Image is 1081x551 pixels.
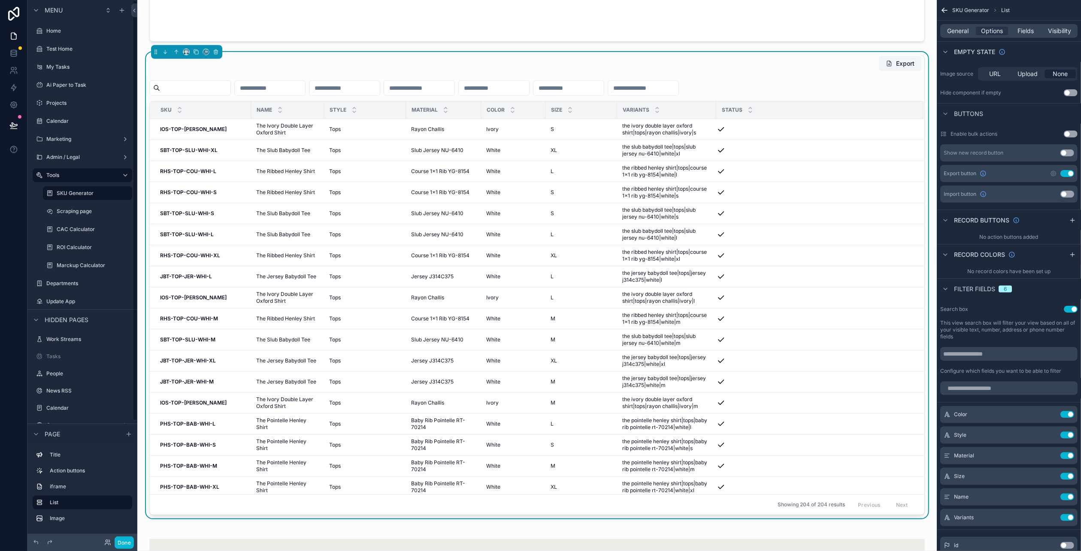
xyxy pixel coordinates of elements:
[411,252,469,259] span: Course 1x1 Rib YG-8154
[256,273,319,280] a: The Jersey Babydoll Tee
[256,459,319,473] span: The Pointelle Henley Shirt
[256,147,310,154] span: The Slub Babydoll Tee
[57,226,130,233] label: CAC Calculator
[551,210,612,217] a: S
[256,168,319,175] a: The Ribbed Henley Shirt
[329,252,401,259] a: Tops
[551,210,554,217] span: S
[622,207,711,220] span: the slub babydoll tee|tops|slub jersey nu-6410|white|s
[551,252,557,259] span: XL
[486,168,540,175] a: White
[486,273,500,280] span: White
[411,438,476,452] a: Baby Rib Pointelle RT-70214
[329,189,401,196] a: Tops
[160,484,219,490] strong: PHS-TOP-BAB-WHI-XL
[46,64,130,70] label: My Tasks
[486,231,500,238] span: White
[622,354,711,368] a: the jersey babydoll tee|tops|jersey j314c375|white|xl
[33,350,132,363] a: Tasks
[411,294,444,301] span: Rayon Challis
[160,315,246,322] a: RHS-TOP-COU-WHI-M
[411,147,463,154] span: Slub Jersey NU-6410
[551,252,612,259] a: XL
[551,463,555,469] span: M
[33,367,132,381] a: People
[33,332,132,346] a: Work Streams
[486,357,540,364] a: White
[160,357,216,364] strong: JBT-TOP-JER-WHI-XL
[43,240,132,254] a: ROI Calculator
[160,420,215,427] strong: PHS-TOP-BAB-WHI-L
[411,357,476,364] a: Jersey J314C375
[486,126,499,133] span: Ivory
[329,294,401,301] a: Tops
[160,336,246,343] a: SBT-TOP-SLU-WHI-M
[411,210,463,217] span: Slub Jersey NU-6410
[160,441,246,448] a: PHS-TOP-BAB-WHI-S
[486,463,500,469] span: White
[160,147,218,153] strong: SBT-TOP-SLU-WHI-XL
[50,483,129,490] label: iframe
[329,147,341,154] span: Tops
[256,231,319,238] a: The Slub Babydoll Tee
[486,336,540,343] a: White
[160,294,227,301] strong: IOS-TOP-[PERSON_NAME]
[329,357,341,364] span: Tops
[160,336,215,343] strong: SBT-TOP-SLU-WHI-M
[622,186,711,199] span: the ribbed henley shirt|tops|course 1x1 rib yg-8154|white|s
[256,291,319,304] a: The Ivory Double Layer Oxford Shirt
[486,399,499,406] span: Ivory
[46,118,130,125] label: Calendar
[256,357,319,364] a: The Jersey Babydoll Tee
[46,27,130,34] label: Home
[33,42,132,56] a: Test Home
[551,294,612,301] a: L
[256,438,319,452] a: The Pointelle Henley Shirt
[160,126,246,133] a: IOS-TOP-[PERSON_NAME]
[411,273,454,280] span: Jersey J314C375
[33,24,132,38] a: Home
[622,438,711,452] span: the pointelle henley shirt|tops|baby rib pointelle rt-70214|white|s
[622,291,711,304] span: the ivory double layer oxford shirt|tops|rayon challis|ivory|l
[486,294,499,301] span: Ivory
[33,418,132,432] a: Contact
[622,396,711,410] a: the ivory double layer oxford shirt|tops|rayon challis|ivory|m
[160,210,214,216] strong: SBT-TOP-SLU-WHI-S
[411,399,444,406] span: Rayon Challis
[160,189,217,195] strong: RHS-TOP-COU-WHI-S
[256,189,315,196] span: The Ribbed Henley Shirt
[551,168,554,175] span: L
[160,126,227,132] strong: IOS-TOP-[PERSON_NAME]
[940,70,975,77] label: Image source
[551,463,612,469] a: M
[622,228,711,241] span: the slub babydoll tee|tops|slub jersey nu-6410|white|l
[486,189,500,196] span: White
[256,273,316,280] span: The Jersey Babydoll Tee
[551,189,612,196] a: S
[256,315,319,322] a: The Ribbed Henley Shirt
[622,480,711,494] a: the pointelle henley shirt|tops|baby rib pointelle rt-70214|white|xl
[256,122,319,136] a: The Ivory Double Layer Oxford Shirt
[411,336,476,343] a: Slub Jersey NU-6410
[622,459,711,473] a: the pointelle henley shirt|tops|baby rib pointelle rt-70214|white|m
[411,315,469,322] span: Course 1x1 Rib YG-8154
[622,312,711,326] span: the ribbed henley shirt|tops|course 1x1 rib yg-8154|white|m
[256,210,310,217] span: The Slub Babydoll Tee
[486,315,540,322] a: White
[411,273,476,280] a: Jersey J314C375
[486,420,540,427] a: White
[256,480,319,494] a: The Pointelle Henley Shirt
[622,122,711,136] a: the ivory double layer oxford shirt|tops|rayon challis|ivory|s
[411,231,463,238] span: Slub Jersey NU-6410
[160,484,246,490] a: PHS-TOP-BAB-WHI-XL
[486,441,540,448] a: White
[622,143,711,157] span: the slub babydoll tee|tops|slub jersey nu-6410|white|xl
[160,189,246,196] a: RHS-TOP-COU-WHI-S
[160,168,216,174] strong: RHS-TOP-COU-WHI-L
[329,399,401,406] a: Tops
[256,189,319,196] a: The Ribbed Henley Shirt
[551,273,554,280] span: L
[411,294,476,301] a: Rayon Challis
